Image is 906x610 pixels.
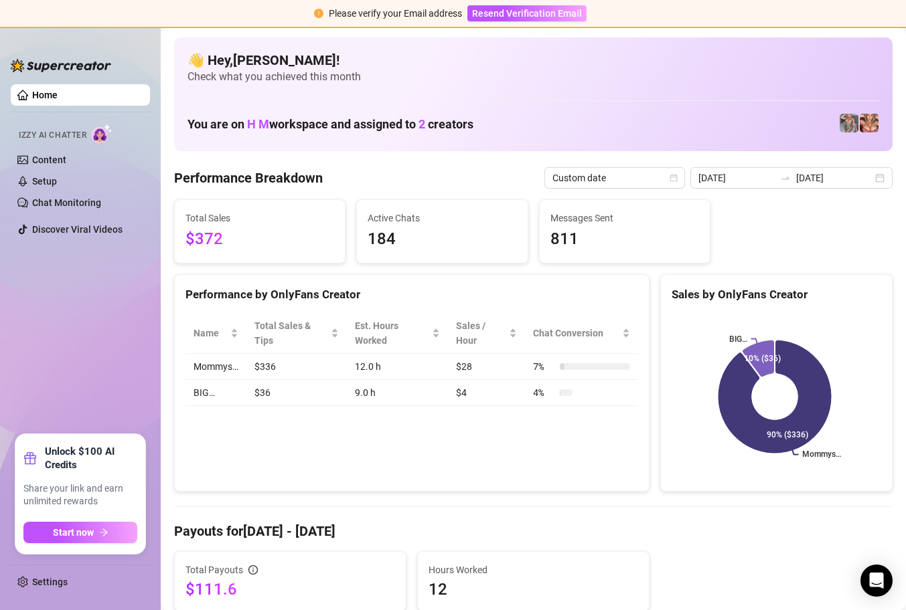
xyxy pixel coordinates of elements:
span: gift [23,451,37,465]
td: $28 [448,354,525,380]
a: Content [32,155,66,165]
span: arrow-right [99,528,108,537]
td: 12.0 h [347,354,448,380]
h1: You are on workspace and assigned to creators [187,117,473,132]
h4: Payouts for [DATE] - [DATE] [174,522,893,540]
button: Start nowarrow-right [23,522,137,543]
div: Sales by OnlyFans Creator [672,286,881,304]
th: Total Sales & Tips [246,313,347,354]
span: Share your link and earn unlimited rewards [23,482,137,508]
h4: Performance Breakdown [174,169,323,187]
td: $336 [246,354,347,380]
a: Discover Viral Videos [32,224,123,235]
td: 9.0 h [347,380,448,406]
span: Start now [53,527,94,538]
span: Name [194,326,228,340]
span: Messages Sent [550,211,699,225]
span: 811 [550,227,699,252]
span: info-circle [248,565,258,575]
button: Resend Verification Email [467,5,587,21]
img: AI Chatter [92,124,112,143]
a: Home [32,90,58,100]
th: Name [185,313,246,354]
img: logo-BBDzfeDw.svg [11,59,111,72]
span: Total Sales [185,211,334,225]
span: $372 [185,227,334,252]
a: Settings [32,577,68,587]
span: Check what you achieved this month [187,70,879,84]
span: Total Sales & Tips [254,318,328,348]
div: Performance by OnlyFans Creator [185,286,638,304]
span: swap-right [780,173,791,183]
div: Please verify your Email address [329,6,462,21]
span: to [780,173,791,183]
span: exclamation-circle [314,9,323,18]
img: pennylondonvip [840,114,858,132]
span: 2 [419,117,425,131]
a: Chat Monitoring [32,197,101,208]
th: Chat Conversion [525,313,638,354]
span: H M [247,117,269,131]
text: BIG… [729,334,747,344]
span: Sales / Hour [456,318,506,348]
input: Start date [698,171,775,185]
span: 4 % [533,385,554,400]
span: Active Chats [368,211,516,225]
span: Custom date [552,168,677,188]
span: Chat Conversion [533,326,619,340]
strong: Unlock $100 AI Credits [45,445,137,472]
td: $36 [246,380,347,406]
div: Open Intercom Messenger [860,565,893,597]
td: BIG… [185,380,246,406]
span: Total Payouts [185,563,243,577]
a: Setup [32,176,57,187]
span: Hours Worked [429,563,638,577]
span: Izzy AI Chatter [19,129,86,142]
div: Est. Hours Worked [355,318,429,348]
th: Sales / Hour [448,313,525,354]
td: $4 [448,380,525,406]
span: Resend Verification Email [472,8,582,19]
text: Mommys… [802,450,841,460]
span: $111.6 [185,579,395,600]
span: 7 % [533,359,554,374]
span: 184 [368,227,516,252]
img: pennylondon [860,114,879,132]
td: Mommys… [185,354,246,380]
span: 12 [429,579,638,600]
input: End date [796,171,873,185]
span: calendar [670,174,678,182]
h4: 👋 Hey, [PERSON_NAME] ! [187,51,879,70]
